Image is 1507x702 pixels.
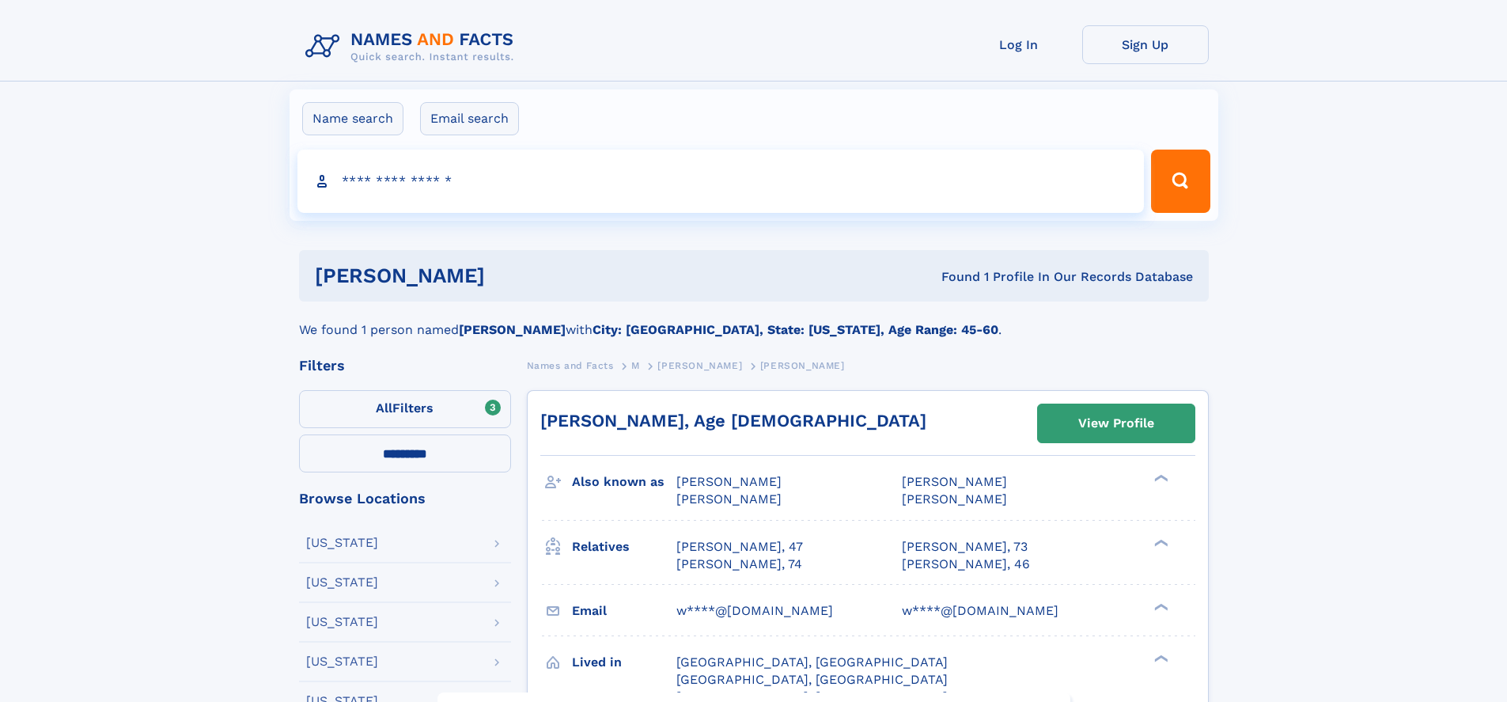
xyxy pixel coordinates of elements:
[572,598,676,624] h3: Email
[306,655,378,668] div: [US_STATE]
[657,360,742,371] span: [PERSON_NAME]
[527,355,614,375] a: Names and Facts
[902,491,1007,507] span: [PERSON_NAME]
[1151,150,1210,213] button: Search Button
[956,25,1082,64] a: Log In
[713,268,1193,286] div: Found 1 Profile In Our Records Database
[572,649,676,676] h3: Lived in
[676,538,803,556] a: [PERSON_NAME], 47
[376,400,392,416] span: All
[676,672,948,687] span: [GEOGRAPHIC_DATA], [GEOGRAPHIC_DATA]
[760,360,845,371] span: [PERSON_NAME]
[306,537,378,549] div: [US_STATE]
[1150,473,1169,484] div: ❯
[902,538,1028,556] a: [PERSON_NAME], 73
[540,411,926,431] a: [PERSON_NAME], Age [DEMOGRAPHIC_DATA]
[1150,537,1169,548] div: ❯
[306,576,378,589] div: [US_STATE]
[631,355,640,375] a: M
[1078,405,1154,442] div: View Profile
[299,359,511,373] div: Filters
[572,469,676,495] h3: Also known as
[1150,653,1169,663] div: ❯
[676,491,782,507] span: [PERSON_NAME]
[306,616,378,628] div: [US_STATE]
[297,150,1145,213] input: search input
[572,533,676,560] h3: Relatives
[1150,601,1169,612] div: ❯
[593,322,998,337] b: City: [GEOGRAPHIC_DATA], State: [US_STATE], Age Range: 45-60
[299,302,1209,340] div: We found 1 person named with .
[420,102,519,135] label: Email search
[902,474,1007,489] span: [PERSON_NAME]
[676,474,782,489] span: [PERSON_NAME]
[657,355,742,375] a: [PERSON_NAME]
[299,25,527,68] img: Logo Names and Facts
[676,655,948,670] span: [GEOGRAPHIC_DATA], [GEOGRAPHIC_DATA]
[459,322,566,337] b: [PERSON_NAME]
[1038,404,1195,442] a: View Profile
[1082,25,1209,64] a: Sign Up
[299,491,511,506] div: Browse Locations
[676,556,802,573] a: [PERSON_NAME], 74
[299,390,511,428] label: Filters
[631,360,640,371] span: M
[302,102,403,135] label: Name search
[315,266,714,286] h1: [PERSON_NAME]
[902,556,1030,573] a: [PERSON_NAME], 46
